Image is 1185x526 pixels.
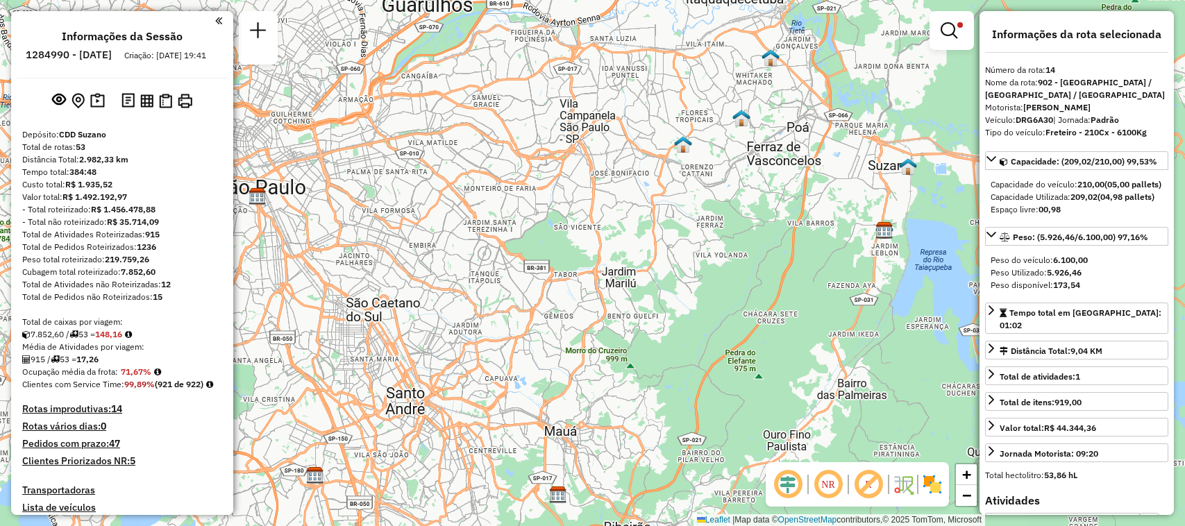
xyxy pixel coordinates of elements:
em: Média calculada utilizando a maior ocupação (%Peso ou %Cubagem) de cada rota da sessão. Rotas cro... [154,368,161,376]
div: Depósito: [22,128,222,141]
h4: Transportadoras [22,484,222,496]
img: 631 UDC Light WCL Cidade Kemel [762,49,780,67]
span: + [962,466,971,483]
div: Jornada Motorista: 09:20 [1000,448,1098,460]
strong: 919,00 [1054,397,1082,407]
div: Capacidade do veículo: [991,178,1163,191]
div: - Total não roteirizado: [22,216,222,228]
span: 9,04 KM [1070,346,1102,356]
span: Ocultar deslocamento [771,468,805,501]
strong: R$ 1.935,52 [65,179,112,189]
img: 607 UDC Full Ferraz de Vasconcelos [732,109,750,127]
button: Logs desbloquear sessão [119,90,137,112]
button: Centralizar mapa no depósito ou ponto de apoio [69,90,87,112]
strong: 15 [153,291,162,302]
div: Motorista: [985,101,1168,114]
i: Total de rotas [51,355,60,364]
strong: 2.982,33 km [79,154,128,164]
div: Total de Atividades não Roteirizadas: [22,278,222,291]
span: | [732,515,734,525]
em: Rotas cross docking consideradas [206,380,213,389]
strong: (921 de 922) [155,379,203,389]
strong: 0 [101,420,106,432]
h4: Rotas improdutivas: [22,403,222,415]
div: Total de Pedidos Roteirizados: [22,241,222,253]
strong: 209,02 [1070,192,1098,202]
div: Peso disponível: [991,279,1163,291]
h4: Clientes Priorizados NR: [22,455,222,467]
a: Tempo total em [GEOGRAPHIC_DATA]: 01:02 [985,303,1168,334]
a: Jornada Motorista: 09:20 [985,443,1168,462]
strong: 384:48 [69,167,96,177]
strong: 12 [161,279,171,289]
strong: 14 [1045,65,1055,75]
div: Total hectolitro: [985,469,1168,482]
h4: Informações da Sessão [62,30,183,43]
a: Capacidade: (209,02/210,00) 99,53% [985,151,1168,170]
div: Tipo do veículo: [985,126,1168,139]
div: Total de itens: [1000,396,1082,409]
strong: 5.926,46 [1047,267,1082,278]
a: Zoom in [956,464,977,485]
strong: 14 [111,402,122,415]
i: Total de Atividades [22,355,31,364]
div: 915 / 53 = [22,353,222,366]
strong: (05,00 pallets) [1104,179,1161,189]
button: Exibir sessão original [49,90,69,112]
strong: [PERSON_NAME] [1023,102,1091,112]
button: Painel de Sugestão [87,90,108,112]
div: Distância Total: [1000,345,1102,357]
strong: 148,16 [95,329,122,339]
span: Peso do veículo: [991,255,1088,265]
strong: R$ 1.492.192,97 [62,192,127,202]
span: Filtro Ativo [957,22,963,28]
div: Nome da rota: [985,76,1168,101]
strong: 1236 [137,241,156,252]
i: Meta Caixas/viagem: 159,70 Diferença: -11,54 [125,330,132,339]
span: Tempo total em [GEOGRAPHIC_DATA]: 01:02 [1000,307,1161,330]
div: Peso Utilizado: [991,266,1163,279]
span: Ocultar NR [812,468,845,501]
img: CDD Mooca (Desativado) [249,187,267,205]
div: Criação: [DATE] 19:41 [119,49,212,62]
div: Veículo: [985,114,1168,126]
strong: 00,98 [1039,204,1061,214]
span: Clientes com Service Time: [22,379,124,389]
strong: 6.100,00 [1053,255,1088,265]
img: CDD Maua [549,486,567,504]
h4: Lista de veículos [22,502,222,514]
a: OpenStreetMap [778,515,837,525]
div: Valor total: [22,191,222,203]
button: Visualizar Romaneio [156,91,175,111]
strong: R$ 44.344,36 [1044,423,1096,433]
div: - Total roteirizado: [22,203,222,216]
span: | Jornada: [1053,114,1119,125]
i: Total de rotas [69,330,78,339]
div: Total de Atividades Roteirizadas: [22,228,222,241]
div: Espaço livre: [991,203,1163,216]
strong: CDD Suzano [59,129,106,139]
strong: 71,67% [121,366,151,377]
strong: 53 [76,142,85,152]
div: Custo total: [22,178,222,191]
div: Cubagem total roteirizado: [22,266,222,278]
span: Capacidade: (209,02/210,00) 99,53% [1011,156,1157,167]
img: Exibir/Ocultar setores [921,473,943,495]
div: Número da rota: [985,64,1168,76]
a: Distância Total:9,04 KM [985,341,1168,359]
div: Capacidade Utilizada: [991,191,1163,203]
button: Imprimir Rotas [175,91,195,111]
a: Leaflet [697,515,730,525]
a: Zoom out [956,485,977,506]
img: 630 UDC Light WCL Jardim Santa Helena [899,158,917,176]
strong: 99,89% [124,379,155,389]
strong: R$ 1.456.478,88 [91,204,156,214]
span: Total de atividades: [1000,371,1080,382]
img: DS Teste [674,135,692,153]
h6: 1284990 - [DATE] [26,49,112,61]
div: Média de Atividades por viagem: [22,341,222,353]
strong: Padrão [1091,114,1119,125]
h4: Rotas vários dias: [22,421,222,432]
img: Fluxo de ruas [892,473,914,495]
strong: DRG6A30 [1016,114,1053,125]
